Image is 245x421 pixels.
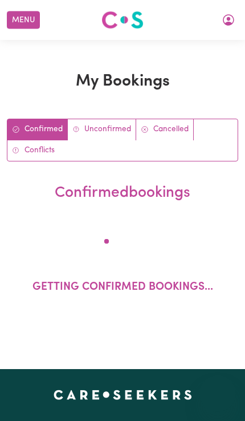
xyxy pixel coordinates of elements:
a: Careseekers home page [54,390,192,399]
a: Confirmed bookings [7,119,68,140]
a: Conflict bookings [7,140,59,161]
h2: confirmed bookings [11,184,234,203]
a: Cancelled bookings [136,119,194,140]
img: Careseekers logo [101,10,144,30]
a: Unconfirmed bookings [68,119,137,140]
button: Menu [7,11,40,29]
h1: My Bookings [7,72,238,91]
iframe: 启动消息传送窗口的按钮 [199,375,236,412]
p: Getting confirmed bookings... [32,280,213,297]
button: My Account [217,10,240,30]
a: Careseekers logo [101,7,144,33]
